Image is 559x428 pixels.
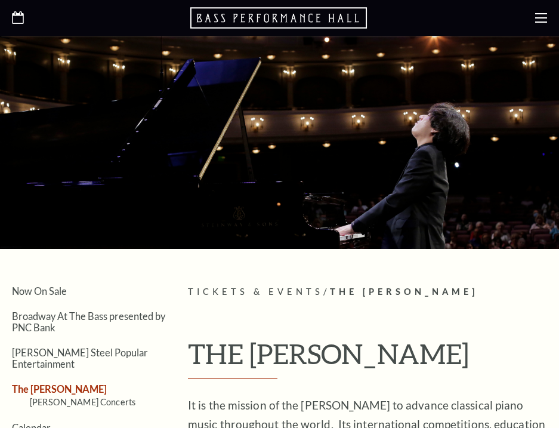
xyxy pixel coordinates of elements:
a: Now On Sale [12,285,67,297]
a: The [PERSON_NAME] [12,383,107,395]
a: [PERSON_NAME] Concerts [30,397,135,407]
span: The [PERSON_NAME] [330,287,478,297]
p: / [188,285,547,300]
a: Broadway At The Bass presented by PNC Bank [12,310,165,333]
a: [PERSON_NAME] Steel Popular Entertainment [12,347,148,370]
span: Tickets & Events [188,287,323,297]
h1: THE [PERSON_NAME] [188,338,547,379]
